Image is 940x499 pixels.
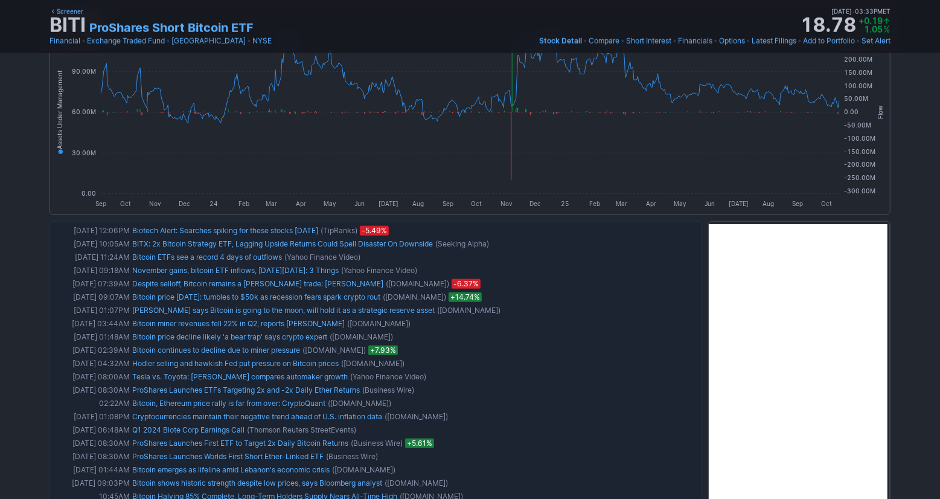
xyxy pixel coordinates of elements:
tspan: -200.00M [844,161,875,169]
a: BITX: 2x Bitcoin Strategy ETF, Lagging Upside Returns Could Spell Disaster On Downside [132,239,433,248]
tspan: ● [56,149,63,155]
tspan: Feb [238,200,249,207]
a: [GEOGRAPHIC_DATA] [171,35,246,47]
span: • [583,35,587,47]
span: • [673,35,677,47]
span: ([DOMAIN_NAME]) [347,318,411,330]
span: • [166,35,170,47]
a: November gains, bitcoin ETF inflows, [DATE][DATE]: 3 Things [132,266,339,275]
tspan: 150.00M [844,69,872,76]
tspan: Oct [120,200,131,207]
span: +0.19 [858,16,883,26]
tspan: Sep [95,200,106,207]
span: ([DOMAIN_NAME]) [386,278,449,290]
tspan: [DATE] [379,200,398,207]
tspan: May [674,200,686,207]
td: [DATE] 04:32AM [53,357,131,370]
span: +14.74% [449,292,482,302]
span: (TipRanks) [321,225,357,237]
tspan: Assets Under Management [56,70,63,149]
tspan: Apr [646,200,656,207]
tspan: Aug [763,200,774,207]
tspan: Dec [529,200,541,207]
span: (Business Wire) [351,437,403,449]
td: [DATE] 07:39AM [53,277,131,291]
a: Hodler selling and hawkish Fed put pressure on Bitcoin prices [132,359,339,368]
span: ([DOMAIN_NAME]) [341,358,404,370]
tspan: -50.00M [844,121,871,129]
tspan: Oct [472,200,482,207]
a: Screener [50,6,83,17]
a: ProShares Launches Worlds First Short Ether-Linked ETF [132,452,324,461]
a: Bitcoin emerges as lifeline amid Lebanon's economic crisis [132,465,330,474]
a: Despite selloff, Bitcoin remains a [PERSON_NAME] trade: [PERSON_NAME] [132,279,383,288]
a: Bitcoin shows historic strength despite low prices, says Bloomberg analyst [132,478,382,488]
td: 02:22AM [53,397,131,410]
a: Bitcoin continues to decline due to miner pressure [132,346,300,355]
a: Bitcoin price decline likely 'a bear trap' says crypto expert [132,332,327,341]
span: (Business Wire) [326,451,378,463]
a: [PERSON_NAME] says Bitcoin is going to the moon, will hold it as a strategic reserve asset [132,306,435,315]
tspan: -300.00M [844,187,875,195]
td: [DATE] 09:18AM [53,264,131,277]
span: Latest Filings [752,36,796,45]
tspan: -100.00M [844,135,875,142]
td: [DATE] 08:30AM [53,384,131,397]
a: Options [719,35,745,47]
tspan: Sep [443,200,453,207]
span: ([DOMAIN_NAME]) [302,344,366,356]
tspan: Dec [179,200,190,207]
tspan: 90.00M [72,68,96,75]
tspan: Mar [266,200,277,207]
td: [DATE] 09:03PM [53,477,131,490]
span: (Yahoo Finance Video) [284,251,360,263]
span: +7.93% [368,346,398,355]
a: ProShares Launches First ETF to Target 2x Daily Bitcoin Returns [132,439,348,448]
tspan: Aug [412,200,424,207]
tspan: 100.00M [844,82,872,89]
td: [DATE] 02:39AM [53,344,131,357]
tspan: 0.00 [82,190,96,198]
span: ([DOMAIN_NAME]) [383,291,446,303]
span: (Seeking Alpha) [435,238,489,250]
tspan: Nov [150,200,162,207]
tspan: May [324,200,336,207]
span: ([DOMAIN_NAME]) [385,477,448,489]
a: Biotech Alert: Searches spiking for these stocks [DATE] [132,226,318,235]
a: Financials [678,35,712,47]
a: Short Interest [626,35,671,47]
a: Tesla vs. Toyota: [PERSON_NAME] compares automaker growth [132,372,348,381]
span: • [714,35,718,47]
tspan: Feb [589,200,600,207]
a: Cryptocurrencies maintain their negative trend ahead of U.S. inflation data [132,412,382,421]
a: Add to Portfolio [803,35,855,47]
h1: BITI [50,16,86,35]
tspan: -250.00M [844,174,875,181]
td: [DATE] 01:07PM [53,304,131,317]
span: (Yahoo Finance Video) [350,371,426,383]
tspan: 25 [561,200,569,207]
a: Bitcoin price [DATE]: tumbles to $50k as recession fears spark crypto rout [132,292,380,301]
span: (Business Wire) [362,384,414,396]
tspan: Flow [877,106,884,119]
span: % [884,24,890,34]
tspan: Mar [616,200,627,207]
a: Latest Filings [752,35,796,47]
a: Bitcoin ETFs see a record 4 days of outflows [132,253,282,262]
tspan: Apr [296,200,306,207]
a: Financial [50,35,80,47]
span: • [852,6,855,17]
a: Stock Detail [539,35,582,47]
tspan: 50.00M [844,95,868,103]
a: ProShares Launches ETFs Targeting 2x and -2x Daily Ether Returns [132,385,360,394]
a: Bitcoin, Ethereum price rally is far from over: CryptoQuant [132,399,325,408]
span: ([DOMAIN_NAME]) [332,464,395,476]
span: • [621,35,625,47]
span: • [82,35,86,47]
tspan: 30.00M [72,149,96,156]
a: NYSE [252,35,272,47]
a: Set Alert [862,35,890,47]
span: • [856,35,860,47]
td: [DATE] 06:48AM [53,423,131,437]
tspan: 200.00M [844,56,872,63]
